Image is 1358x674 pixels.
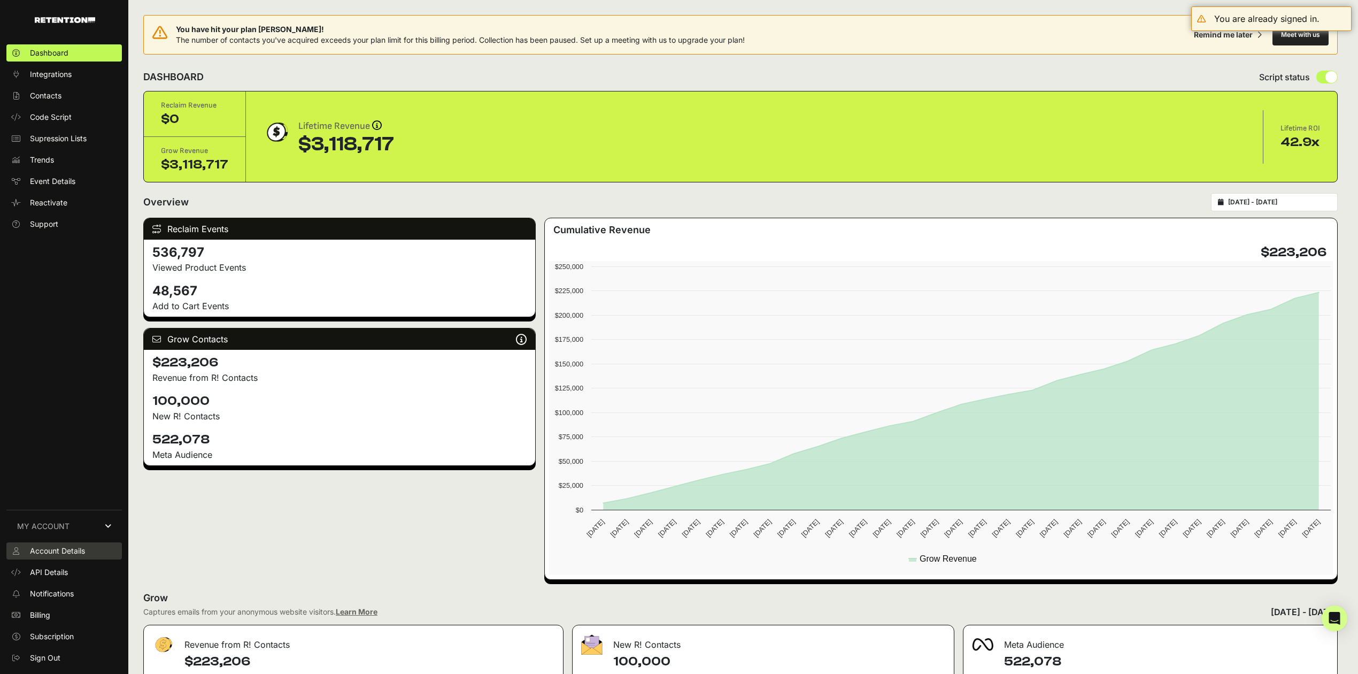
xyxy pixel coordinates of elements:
h4: $223,206 [1261,244,1326,261]
text: [DATE] [895,518,916,539]
div: Remind me later [1194,29,1253,40]
div: [DATE] - [DATE] [1271,606,1338,618]
text: [DATE] [1038,518,1059,539]
text: [DATE] [967,518,987,539]
text: [DATE] [1253,518,1274,539]
text: $25,000 [559,481,583,489]
text: [DATE] [1229,518,1250,539]
text: [DATE] [752,518,773,539]
span: Reactivate [30,197,67,208]
text: [DATE] [728,518,749,539]
text: [DATE] [871,518,892,539]
span: API Details [30,567,68,578]
span: Event Details [30,176,75,187]
text: [DATE] [1133,518,1154,539]
button: Meet with us [1272,24,1329,45]
text: $100,000 [555,409,583,417]
text: [DATE] [919,518,940,539]
span: Account Details [30,546,85,556]
span: Subscription [30,631,74,642]
span: Sign Out [30,653,60,663]
h4: $223,206 [184,653,554,670]
h4: 522,078 [152,431,527,448]
div: Revenue from R! Contacts [144,625,563,657]
img: fa-meta-2f981b61bb99beabf952f7030308934f19ce035c18b003e963880cc3fabeebb7.png [972,638,993,651]
div: $0 [161,111,228,128]
h4: 536,797 [152,244,527,261]
text: [DATE] [657,518,677,539]
span: MY ACCOUNT [17,521,70,532]
text: [DATE] [991,518,1012,539]
h4: 48,567 [152,282,527,300]
a: Trends [6,151,122,168]
text: $150,000 [555,360,583,368]
text: [DATE] [1181,518,1202,539]
p: Revenue from R! Contacts [152,371,527,384]
text: $50,000 [559,457,583,465]
text: [DATE] [823,518,844,539]
text: [DATE] [1205,518,1226,539]
text: $75,000 [559,433,583,441]
a: Sign Out [6,649,122,667]
text: [DATE] [800,518,821,539]
h2: Overview [143,195,189,210]
text: [DATE] [847,518,868,539]
text: $225,000 [555,287,583,295]
text: [DATE] [585,518,606,539]
a: Supression Lists [6,130,122,147]
a: Support [6,216,122,233]
h2: DASHBOARD [143,70,204,85]
text: [DATE] [776,518,797,539]
text: [DATE] [1014,518,1035,539]
a: Event Details [6,173,122,190]
a: Billing [6,607,122,624]
text: [DATE] [609,518,630,539]
text: [DATE] [943,518,963,539]
div: You are already signed in. [1214,12,1320,25]
div: Captures emails from your anonymous website visitors. [143,607,377,617]
div: Reclaim Revenue [161,100,228,111]
div: Meta Audience [963,625,1337,657]
div: Meta Audience [152,448,527,461]
a: API Details [6,564,122,581]
a: Code Script [6,109,122,126]
span: Notifications [30,588,74,599]
p: Add to Cart Events [152,300,527,312]
div: Grow Contacts [144,328,535,350]
text: $125,000 [555,384,583,392]
a: Learn More [336,607,377,616]
p: Viewed Product Events [152,261,527,274]
span: Code Script [30,112,72,122]
div: Lifetime Revenue [298,119,394,134]
text: Grow Revenue [920,554,977,563]
h4: 100,000 [152,393,527,410]
p: New R! Contacts [152,410,527,423]
div: $3,118,717 [161,156,228,173]
h4: $223,206 [152,354,527,371]
img: Retention.com [35,17,95,23]
span: The number of contacts you've acquired exceeds your plan limit for this billing period. Collectio... [176,35,745,44]
span: Supression Lists [30,133,87,144]
a: MY ACCOUNT [6,510,122,542]
text: $250,000 [555,263,583,271]
div: Reclaim Events [144,218,535,240]
a: Subscription [6,628,122,645]
text: $175,000 [555,335,583,343]
a: Integrations [6,66,122,83]
span: Script status [1259,71,1310,83]
text: [DATE] [1158,518,1178,539]
h2: Grow [143,591,1338,606]
img: dollar-coin-05c43ed7efb7bc0c12610022525b4bbbb207c7efeef5aecc26f025e68dcafac9.png [263,119,290,145]
h4: 100,000 [613,653,945,670]
text: [DATE] [1277,518,1298,539]
span: Dashboard [30,48,68,58]
div: 42.9x [1280,134,1320,151]
text: [DATE] [704,518,725,539]
div: Grow Revenue [161,145,228,156]
a: Account Details [6,542,122,560]
div: New R! Contacts [573,625,954,657]
span: You have hit your plan [PERSON_NAME]! [176,24,745,35]
text: [DATE] [681,518,701,539]
div: Lifetime ROI [1280,123,1320,134]
span: Contacts [30,90,61,101]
